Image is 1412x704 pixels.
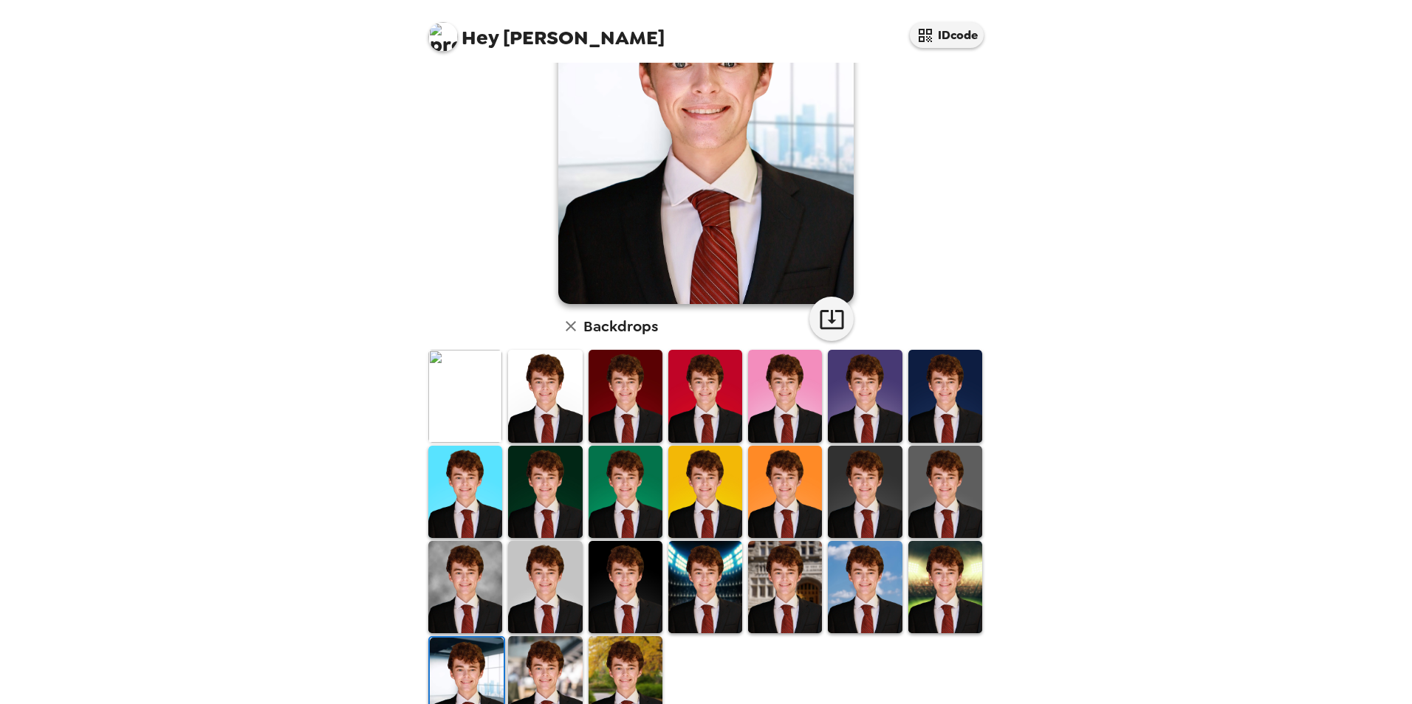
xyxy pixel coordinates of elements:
img: Original [428,350,502,442]
span: Hey [462,24,498,51]
img: profile pic [428,22,458,52]
span: [PERSON_NAME] [428,15,665,48]
button: IDcode [910,22,984,48]
h6: Backdrops [583,314,658,338]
